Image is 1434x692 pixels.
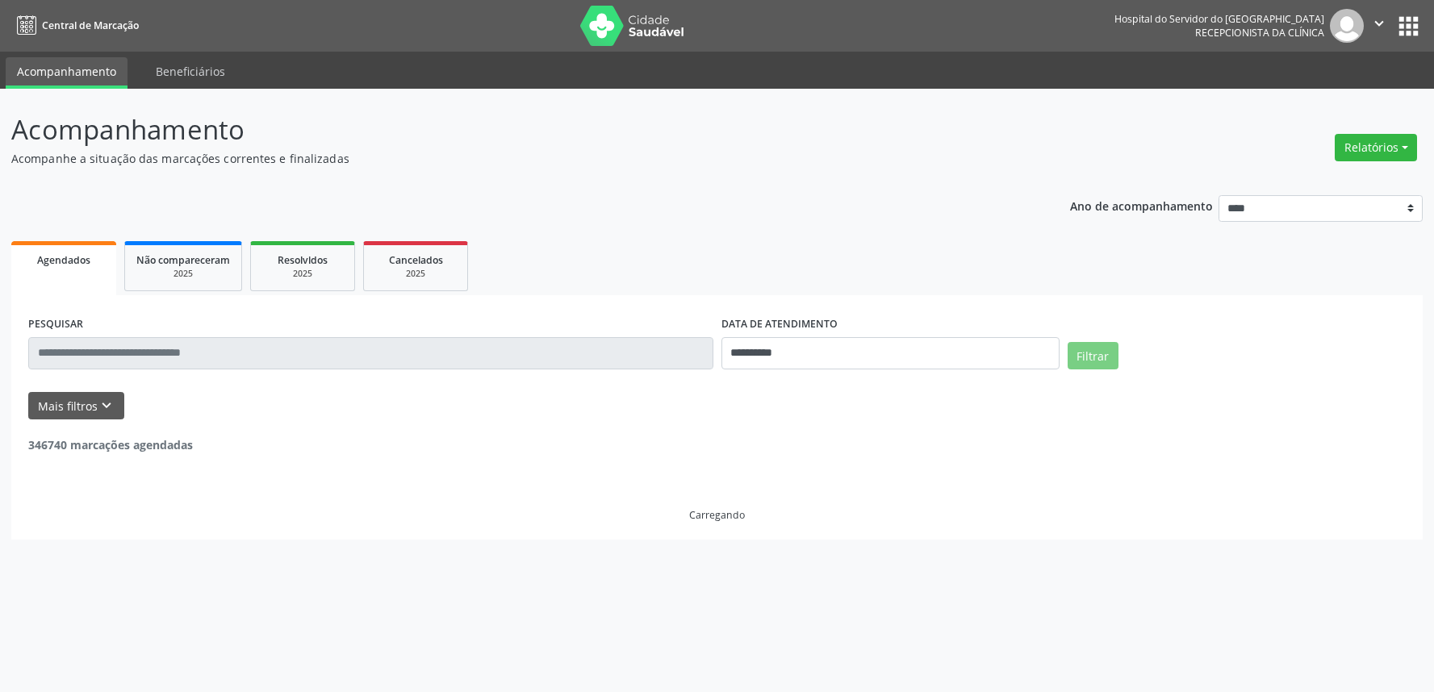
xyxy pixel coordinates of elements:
[28,437,193,452] strong: 346740 marcações agendadas
[11,110,999,150] p: Acompanhamento
[375,268,456,280] div: 2025
[1070,195,1213,215] p: Ano de acompanhamento
[37,253,90,267] span: Agendados
[721,312,838,337] label: DATA DE ATENDIMENTO
[6,57,128,89] a: Acompanhamento
[11,12,139,39] a: Central de Marcação
[1335,134,1417,161] button: Relatórios
[1068,342,1118,369] button: Filtrar
[1330,9,1364,43] img: img
[144,57,236,85] a: Beneficiários
[1364,9,1394,43] button: 
[1195,26,1324,40] span: Recepcionista da clínica
[1114,12,1324,26] div: Hospital do Servidor do [GEOGRAPHIC_DATA]
[136,253,230,267] span: Não compareceram
[11,150,999,167] p: Acompanhe a situação das marcações correntes e finalizadas
[42,19,139,32] span: Central de Marcação
[1370,15,1388,32] i: 
[28,392,124,420] button: Mais filtroskeyboard_arrow_down
[98,397,115,415] i: keyboard_arrow_down
[1394,12,1423,40] button: apps
[28,312,83,337] label: PESQUISAR
[278,253,328,267] span: Resolvidos
[689,508,745,522] div: Carregando
[136,268,230,280] div: 2025
[389,253,443,267] span: Cancelados
[262,268,343,280] div: 2025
